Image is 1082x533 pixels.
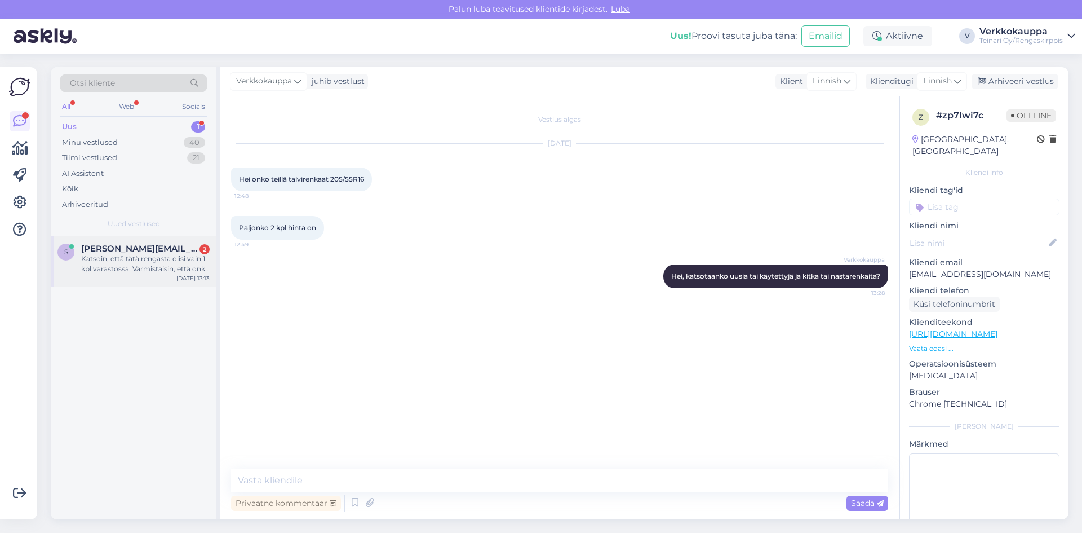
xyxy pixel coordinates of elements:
[307,76,365,87] div: juhib vestlust
[60,99,73,114] div: All
[62,152,117,164] div: Tiimi vestlused
[231,114,888,125] div: Vestlus algas
[62,137,118,148] div: Minu vestlused
[775,76,803,87] div: Klient
[62,199,108,210] div: Arhiveeritud
[909,168,1059,178] div: Kliendi info
[909,343,1059,354] p: Vaata edasi ...
[863,26,932,46] div: Aktiivne
[936,109,1006,122] div: # zp7lwi7c
[909,398,1059,410] p: Chrome [TECHNICAL_ID]
[64,248,68,256] span: s
[842,289,885,297] span: 13:28
[1006,109,1056,122] span: Offline
[671,272,880,280] span: Hei, katsotaanko uusia tai käytettyjä ja kitka tai nastarenkaita?
[842,256,885,264] span: Verkkokauppa
[180,99,207,114] div: Socials
[909,386,1059,398] p: Brauser
[9,76,30,98] img: Askly Logo
[912,134,1037,157] div: [GEOGRAPHIC_DATA], [GEOGRAPHIC_DATA]
[919,113,923,121] span: z
[70,77,115,89] span: Otsi kliente
[108,219,160,229] span: Uued vestlused
[607,4,633,14] span: Luba
[117,99,136,114] div: Web
[187,152,205,164] div: 21
[909,316,1059,328] p: Klienditeekond
[909,257,1059,268] p: Kliendi email
[923,75,952,87] span: Finnish
[191,121,205,133] div: 1
[234,192,277,200] span: 12:48
[866,76,914,87] div: Klienditugi
[81,254,210,274] div: Katsoin, että tätä rengasta olisi vain 1 kpl varastossa. Varmistaisin, että onko tosiaan näin? Ta...
[851,498,884,508] span: Saada
[184,137,205,148] div: 40
[972,74,1058,89] div: Arhiveeri vestlus
[231,138,888,148] div: [DATE]
[176,274,210,283] div: [DATE] 13:13
[62,168,104,179] div: AI Assistent
[670,30,691,41] b: Uus!
[959,28,975,44] div: V
[909,438,1059,450] p: Märkmed
[670,29,797,43] div: Proovi tasuta juba täna:
[979,27,1063,36] div: Verkkokauppa
[231,496,341,511] div: Privaatne kommentaar
[909,358,1059,370] p: Operatsioonisüsteem
[979,27,1075,45] a: VerkkokauppaTeinari Oy/Rengaskirppis
[909,199,1059,215] input: Lisa tag
[909,421,1059,431] div: [PERSON_NAME]
[909,184,1059,196] p: Kliendi tag'id
[909,268,1059,280] p: [EMAIL_ADDRESS][DOMAIN_NAME]
[81,244,198,254] span: salim.fennane@gmail.com
[909,370,1059,382] p: [MEDICAL_DATA]
[979,36,1063,45] div: Teinari Oy/Rengaskirppis
[909,297,1000,312] div: Küsi telefoninumbrit
[62,121,77,133] div: Uus
[909,220,1059,232] p: Kliendi nimi
[909,329,997,339] a: [URL][DOMAIN_NAME]
[239,175,364,183] span: Hei onko teillä talvirenkaat 205/55R16
[234,240,277,249] span: 12:49
[801,25,850,47] button: Emailid
[236,75,292,87] span: Verkkokauppa
[910,237,1046,249] input: Lisa nimi
[199,244,210,254] div: 2
[62,183,78,195] div: Kõik
[239,223,316,232] span: Paljonko 2 kpl hinta on
[909,285,1059,297] p: Kliendi telefon
[813,75,841,87] span: Finnish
